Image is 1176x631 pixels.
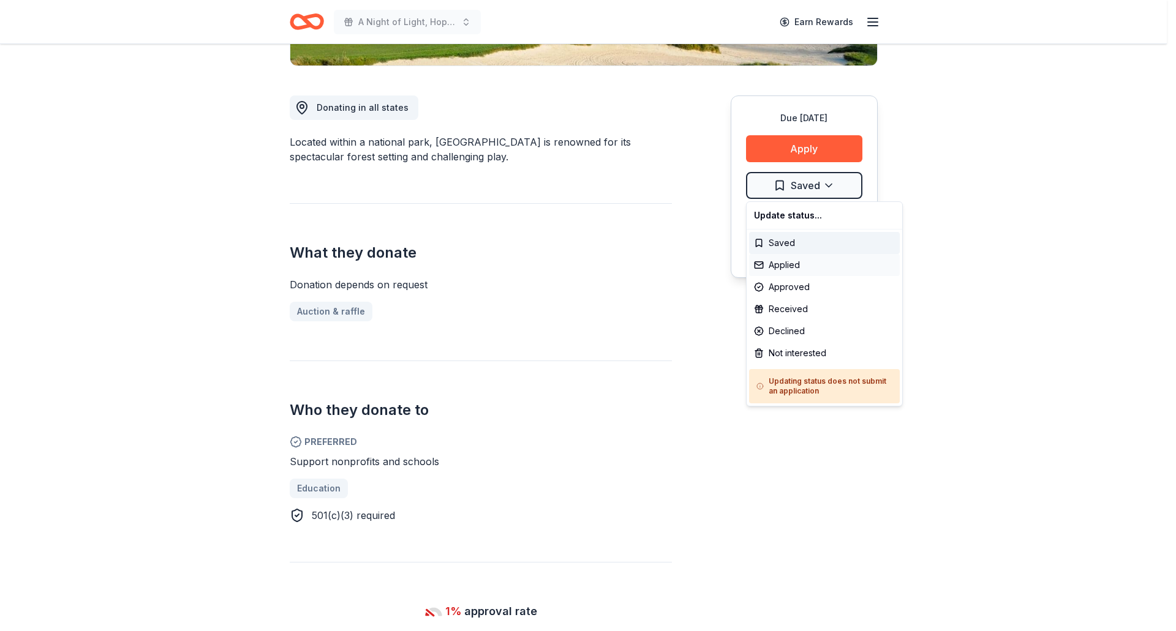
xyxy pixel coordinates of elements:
[749,342,900,364] div: Not interested
[358,15,456,29] span: A Night of Light, Hope, and Legacy Gala 2026
[749,298,900,320] div: Received
[749,276,900,298] div: Approved
[756,376,892,396] h5: Updating status does not submit an application
[749,204,900,226] div: Update status...
[749,254,900,276] div: Applied
[749,232,900,254] div: Saved
[749,320,900,342] div: Declined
